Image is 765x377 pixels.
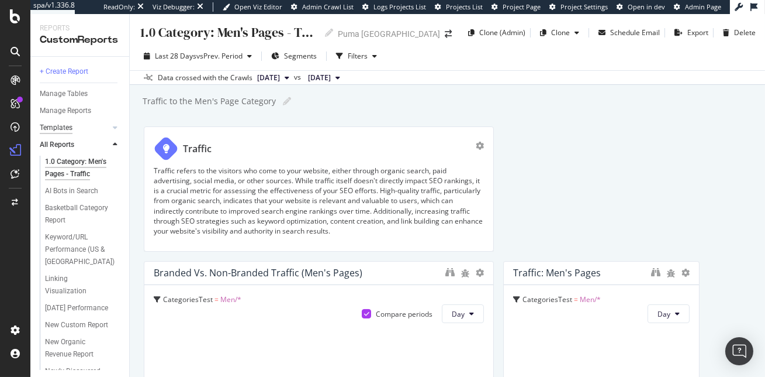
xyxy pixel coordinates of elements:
div: 1.0 Category: Men's Pages - Traffic [139,23,318,42]
a: Admin Page [674,2,721,12]
div: Clone [551,28,570,37]
div: Manage Reports [40,105,91,117]
a: Manage Tables [40,88,121,100]
div: Schedule Email [610,28,660,37]
div: Traffic [183,142,212,156]
i: Edit report name [325,29,333,37]
a: Project Page [491,2,541,12]
div: binoculars [651,268,660,277]
div: ReadOnly: [103,2,135,12]
button: Clone [535,23,584,42]
span: Last 28 Days [155,51,196,61]
span: vs Prev. Period [196,51,243,61]
div: Reports [40,23,120,33]
div: TrafficTraffic refers to the visitors who come to your website, either through organic search, pa... [144,126,494,252]
div: Puma [GEOGRAPHIC_DATA] [338,28,440,40]
button: [DATE] [303,71,345,85]
div: Delete [734,28,756,37]
a: New Organic Revenue Report [45,336,121,361]
div: Branded vs. Non-Branded Traffic (Men's Pages) [154,267,362,279]
span: Logs Projects List [373,2,426,11]
div: All Reports [40,139,74,151]
a: Projects List [435,2,483,12]
div: Templates [40,122,72,134]
button: Segments [266,47,321,66]
p: Traffic refers to the visitors who come to your website, either through organic search, paid adve... [154,166,484,236]
a: Templates [40,122,109,134]
span: Project Page [503,2,541,11]
span: CategoriesTest [522,294,572,304]
span: Admin Crawl List [302,2,354,11]
a: Open Viz Editor [223,2,282,12]
div: Traffic to the Men's Page Category [141,95,276,107]
button: Filters [331,47,382,66]
div: New Custom Report [45,319,108,331]
a: Manage Reports [40,105,121,117]
button: [DATE] [252,71,294,85]
a: Linking Visualization [45,273,121,297]
div: gear [476,142,484,150]
div: Traffic: Men's Pages [513,267,601,279]
a: All Reports [40,139,109,151]
div: bug [666,269,676,277]
div: Keyword/URL Performance (US & CA) [45,231,116,268]
a: [DATE] Performance [45,302,121,314]
span: = [214,294,219,304]
div: Open Intercom Messenger [725,337,753,365]
span: Men/* [580,294,601,304]
div: Export [687,28,708,37]
a: Basketball Category Report [45,202,121,227]
span: Project Settings [560,2,608,11]
a: Keyword/URL Performance (US & [GEOGRAPHIC_DATA]) [45,231,121,268]
button: Delete [718,23,756,42]
button: Day [648,304,690,323]
button: Day [442,304,484,323]
i: Edit report name [283,97,291,105]
span: Admin Page [685,2,721,11]
a: 1.0 Category: Men's Pages - Traffic [45,156,121,180]
div: Linking Visualization [45,273,109,297]
span: = [574,294,578,304]
button: Clone (Admin) [463,23,525,42]
div: + Create Report [40,66,88,78]
span: CategoriesTest [163,294,213,304]
div: Filters [348,51,368,61]
span: 2025 Jul. 20th [308,73,331,83]
a: Logs Projects List [362,2,426,12]
div: Viz Debugger: [153,2,195,12]
div: 1.0 Category: Men's Pages - Traffic [45,156,113,180]
div: binoculars [445,268,455,277]
div: arrow-right-arrow-left [445,30,452,38]
div: Mother's Day Performance [45,302,108,314]
div: AI Bots in Search [45,185,98,197]
span: Day [657,309,670,319]
div: Data crossed with the Crawls [158,73,252,83]
div: New Organic Revenue Report [45,336,112,361]
div: Manage Tables [40,88,88,100]
div: Basketball Category Report [45,202,112,227]
a: Admin Crawl List [291,2,354,12]
div: CustomReports [40,33,120,47]
button: Last 28 DaysvsPrev. Period [139,47,257,66]
span: Open in dev [628,2,665,11]
span: vs [294,72,303,83]
span: 2025 Aug. 17th [257,73,280,83]
button: Schedule Email [594,23,660,42]
span: Day [452,309,465,319]
span: Projects List [446,2,483,11]
a: New Custom Report [45,319,121,331]
div: Clone (Admin) [479,28,525,37]
div: bug [461,269,470,277]
span: Men/* [220,294,241,304]
span: Segments [284,51,317,61]
a: Open in dev [617,2,665,12]
a: + Create Report [40,66,121,78]
span: Open Viz Editor [234,2,282,11]
div: Compare periods [376,309,432,319]
a: AI Bots in Search [45,185,121,197]
a: Project Settings [549,2,608,12]
button: Export [670,23,708,42]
